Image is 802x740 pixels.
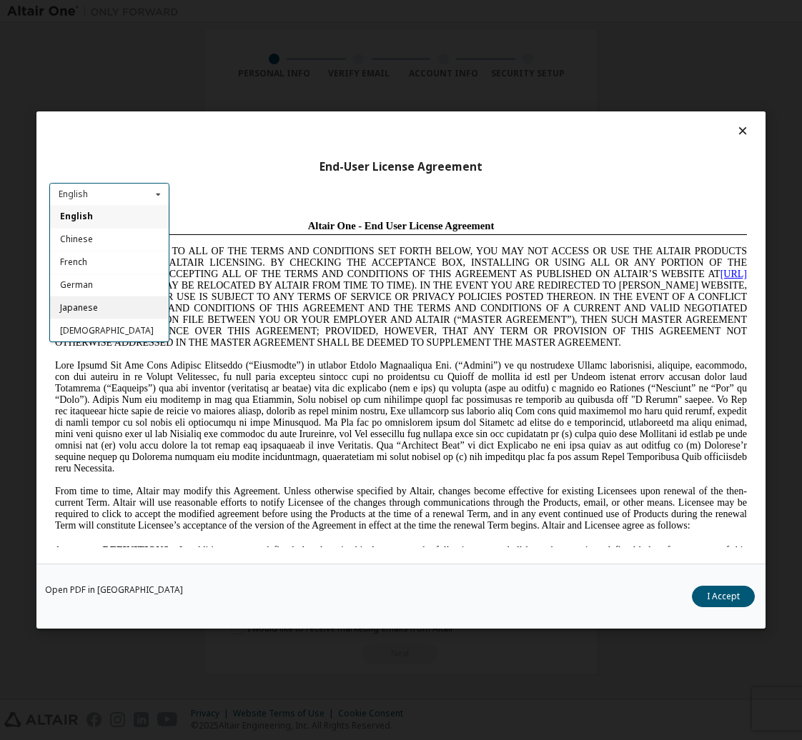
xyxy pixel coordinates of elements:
[6,331,49,341] span: 1.
[6,331,698,354] span: In addition to terms defined elsewhere in this Agreement, the following terms shall have the mean...
[45,586,183,594] a: Open PDF in [GEOGRAPHIC_DATA]
[60,211,93,223] span: English
[59,190,88,199] div: English
[692,586,755,607] button: I Accept
[60,301,98,314] span: Japanese
[49,160,753,174] div: End-User License Agreement
[60,279,93,291] span: German
[6,31,698,134] span: IF YOU DO NOT AGREE TO ALL OF THE TERMS AND CONDITIONS SET FORTH BELOW, YOU MAY NOT ACCESS OR USE...
[6,271,698,316] span: From time to time, Altair may modify this Agreement. Unless otherwise specified by Altair, change...
[60,234,93,246] span: Chinese
[54,331,120,341] span: DEFINITIONS
[60,256,87,268] span: French
[6,54,698,76] a: [URL][DOMAIN_NAME]
[124,331,127,341] span: .
[259,6,445,17] span: Altair One - End User License Agreement
[6,146,698,259] span: Lore Ipsumd Sit Ame Cons Adipisc Elitseddo (“Eiusmodte”) in utlabor Etdolo Magnaaliqua Eni. (“Adm...
[60,324,154,336] span: [DEMOGRAPHIC_DATA]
